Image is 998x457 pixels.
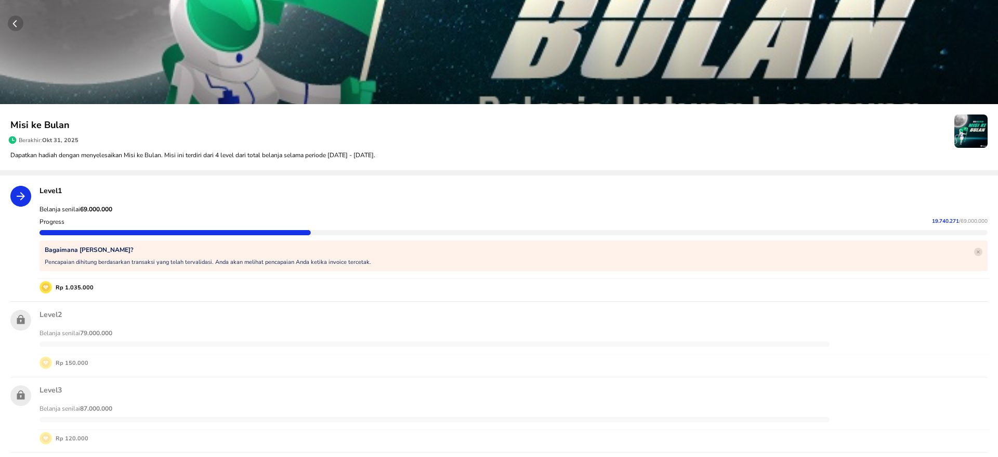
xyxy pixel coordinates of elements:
[52,434,88,443] p: Rp 120.000
[40,404,112,413] span: Belanja senilai
[19,136,78,144] p: Berakhir:
[40,205,112,213] span: Belanja senilai
[954,115,988,148] img: mission-icon-20541
[40,186,988,196] p: Level 1
[10,150,988,160] p: Dapatkan hadiah dengan menyelesaikan Misi ke Bulan. Misi ini terdiri dari 4 level dari total bela...
[45,246,371,254] p: Bagaimana [PERSON_NAME]?
[80,404,112,413] strong: 87.000.000
[40,218,64,226] p: Progress
[80,205,112,213] strong: 69.000.000
[45,258,371,266] p: Pencapaian dihitung berdasarkan transaksi yang telah tervalidasi. Anda akan melihat pencapaian An...
[80,329,112,337] strong: 79.000.000
[52,283,94,292] p: Rp 1.035.000
[40,329,112,337] span: Belanja senilai
[40,385,988,395] p: Level 3
[932,218,959,225] span: 19.740.271
[10,118,954,132] p: Misi ke Bulan
[52,359,88,367] p: Rp 150.000
[959,218,988,225] span: / 69.000.000
[40,310,988,320] p: Level 2
[42,136,78,144] span: Okt 31, 2025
